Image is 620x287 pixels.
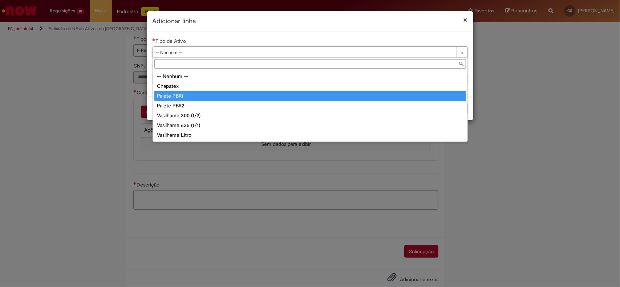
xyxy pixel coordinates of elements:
div: Chapatex [154,81,466,91]
ul: Tipo de Ativo [153,70,467,142]
div: Vasilhame 300 (1/2) [154,111,466,120]
div: Vasilhame Litro [154,130,466,140]
div: Palete PBR1 [154,91,466,101]
div: Palete PBR2 [154,101,466,111]
div: -- Nenhum -- [154,71,466,81]
div: Vasilhame 635 (1/1) [154,120,466,130]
